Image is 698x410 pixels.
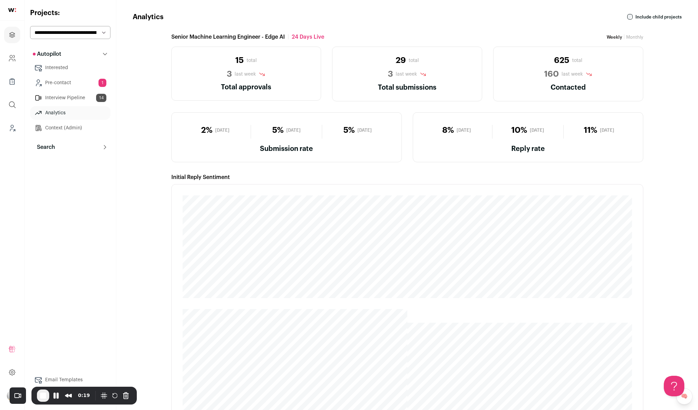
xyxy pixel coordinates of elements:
span: Senior Machine Learning Engineer - Edge AI [171,33,285,41]
span: [DATE] [286,128,301,133]
p: Search [33,143,55,151]
span: 14 [96,94,106,102]
span: last week [235,71,256,78]
button: Search [30,140,110,154]
span: 2% [201,125,212,136]
button: Autopilot [30,47,110,61]
span: [DATE] [600,128,614,133]
span: [DATE] [215,128,229,133]
span: 160 [544,69,559,80]
a: Email Templates [30,373,110,387]
span: | [623,34,625,40]
a: Monthly [626,35,643,39]
span: 3 [388,69,393,80]
span: 24 days Live [292,33,324,41]
a: Interested [30,61,110,75]
span: 1 [98,79,106,87]
span: last week [562,71,583,78]
span: total [572,57,582,64]
h2: Total submissions [341,82,474,93]
span: 8% [442,125,454,136]
a: Analytics [30,106,110,120]
a: 🧠 [676,388,693,405]
h2: Projects: [30,8,110,18]
h1: Analytics [133,12,163,22]
a: Company and ATS Settings [4,50,20,66]
span: [DATE] [530,128,544,133]
button: Open dropdown [7,390,18,401]
span: 5% [343,125,355,136]
span: Weekly [607,35,622,39]
span: 15 [235,55,244,66]
iframe: Help Scout Beacon - Open [664,376,684,396]
a: Projects [4,27,20,43]
span: | [288,33,289,41]
a: Interview Pipeline14 [30,91,110,105]
span: last week [396,71,417,78]
img: wellfound-shorthand-0d5821cbd27db2630d0214b213865d53afaa358527fdda9d0ea32b1df1b89c2c.svg [8,8,16,12]
a: Leads (Backoffice) [4,120,20,136]
span: 29 [396,55,406,66]
h2: Reply rate [421,144,635,154]
h2: Contacted [502,82,635,93]
span: 11% [584,125,597,136]
span: [DATE] [457,128,471,133]
h2: Submission rate [180,144,393,154]
a: Company Lists [4,73,20,90]
span: total [247,57,257,64]
a: Pre-contact1 [30,76,110,90]
h2: Total approvals [180,82,313,92]
span: 3 [227,69,232,80]
span: 625 [554,55,569,66]
div: Initial Reply Sentiment [171,173,643,181]
label: Include child projects [635,14,682,20]
img: 144000-medium_jpg [7,390,18,401]
p: Autopilot [33,50,61,58]
a: Context (Admin) [30,121,110,135]
span: 5% [272,125,284,136]
span: total [409,57,419,64]
span: [DATE] [357,128,372,133]
span: 10% [511,125,527,136]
